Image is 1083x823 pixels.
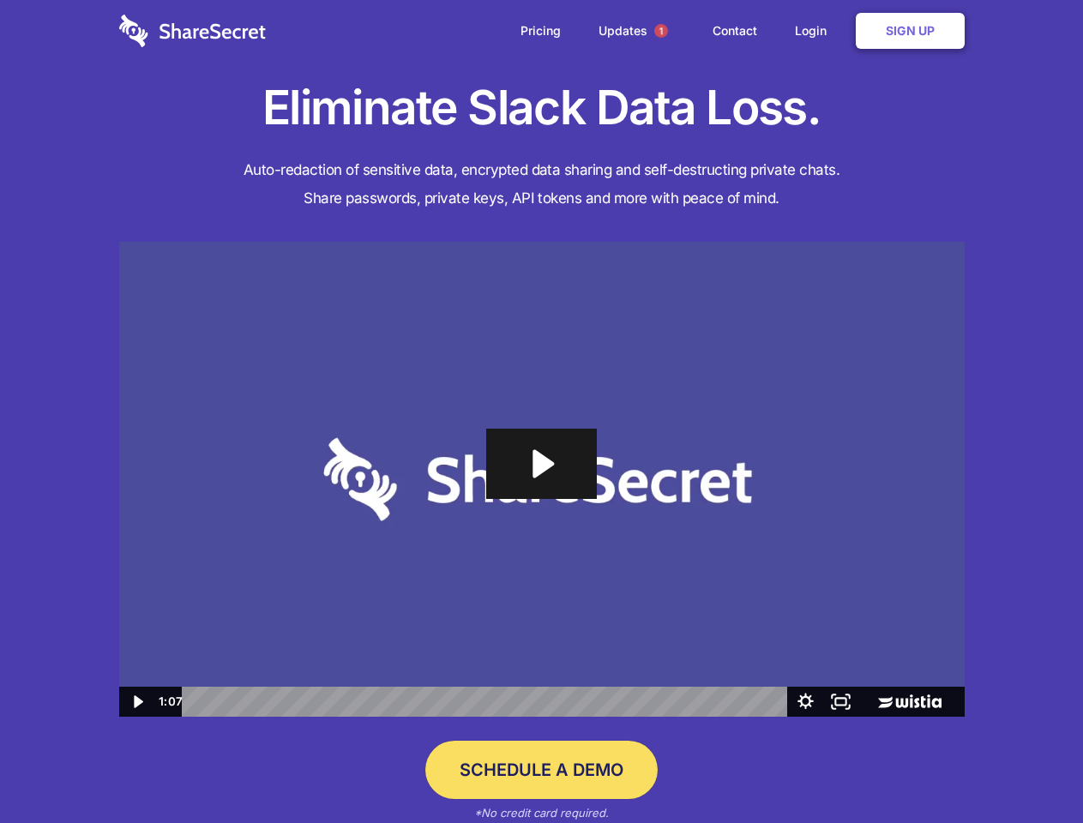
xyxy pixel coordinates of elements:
[119,242,965,718] img: Sharesecret
[196,687,779,717] div: Playbar
[788,687,823,717] button: Show settings menu
[119,15,266,47] img: logo-wordmark-white-trans-d4663122ce5f474addd5e946df7df03e33cb6a1c49d2221995e7729f52c070b2.svg
[119,156,965,213] h4: Auto-redaction of sensitive data, encrypted data sharing and self-destructing private chats. Shar...
[119,687,154,717] button: Play Video
[778,4,852,57] a: Login
[823,687,858,717] button: Fullscreen
[119,77,965,139] h1: Eliminate Slack Data Loss.
[486,429,596,499] button: Play Video: Sharesecret Slack Extension
[695,4,774,57] a: Contact
[474,806,609,820] em: *No credit card required.
[856,13,965,49] a: Sign Up
[503,4,578,57] a: Pricing
[654,24,668,38] span: 1
[858,687,964,717] a: Wistia Logo -- Learn More
[425,741,658,799] a: Schedule a Demo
